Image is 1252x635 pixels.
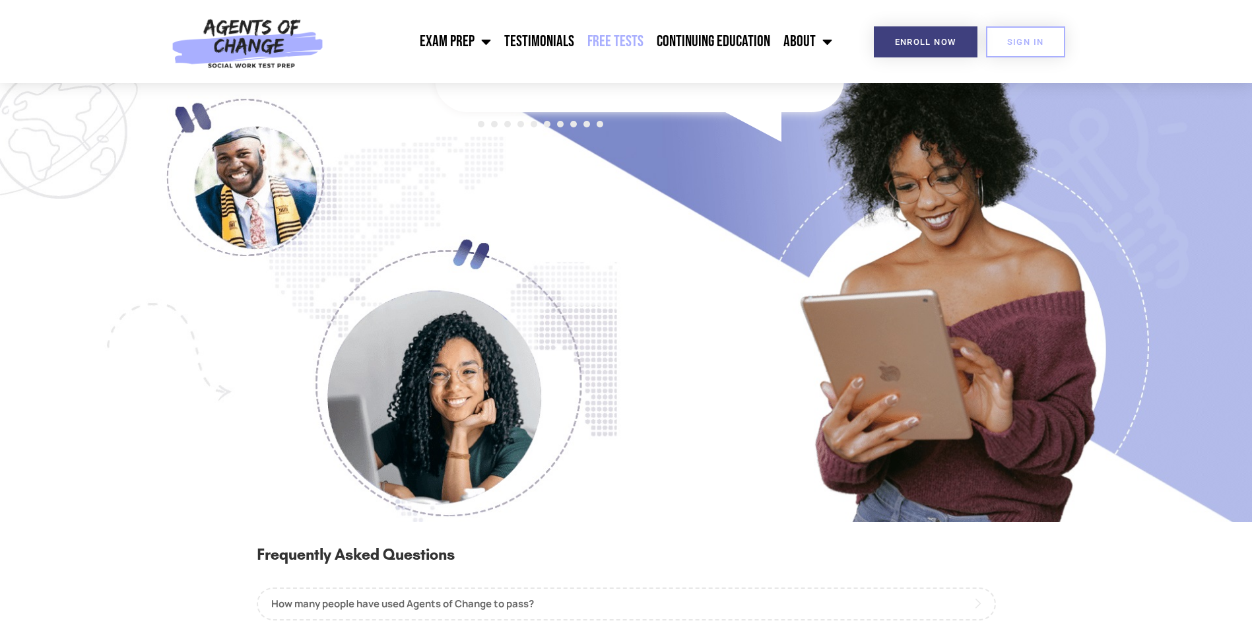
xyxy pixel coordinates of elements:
[777,25,839,58] a: About
[581,25,650,58] a: Free Tests
[650,25,777,58] a: Continuing Education
[1007,38,1044,46] span: SIGN IN
[257,542,996,580] h3: Frequently Asked Questions
[413,25,498,58] a: Exam Prep
[874,26,977,57] a: Enroll Now
[498,25,581,58] a: Testimonials
[331,25,839,58] nav: Menu
[895,38,956,46] span: Enroll Now
[257,587,996,620] a: How many people have used Agents of Change to pass?
[986,26,1065,57] a: SIGN IN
